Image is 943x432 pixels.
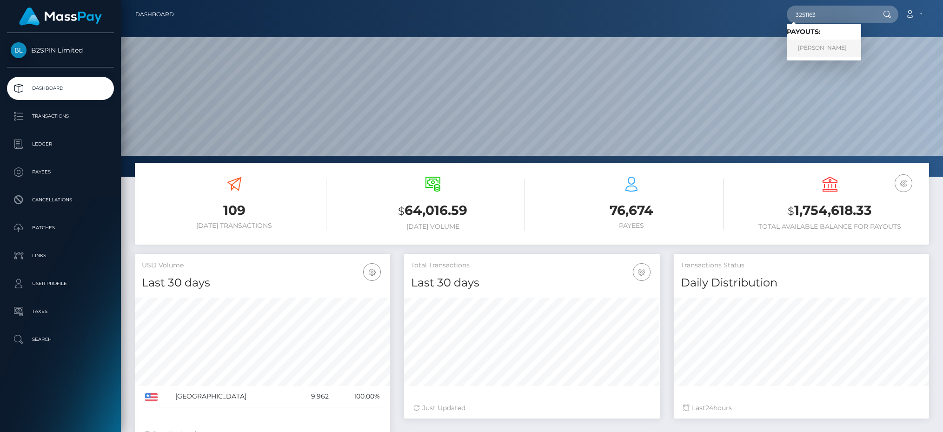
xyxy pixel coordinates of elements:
[11,249,110,263] p: Links
[413,403,650,413] div: Just Updated
[19,7,102,26] img: MassPay Logo
[7,105,114,128] a: Transactions
[7,160,114,184] a: Payees
[11,165,110,179] p: Payees
[142,275,383,291] h4: Last 30 days
[398,205,405,218] small: $
[142,261,383,270] h5: USD Volume
[7,216,114,239] a: Batches
[11,221,110,235] p: Batches
[332,386,383,407] td: 100.00%
[705,404,713,412] span: 24
[7,244,114,267] a: Links
[11,277,110,291] p: User Profile
[681,275,922,291] h4: Daily Distribution
[737,201,922,220] h3: 1,754,618.33
[787,28,861,36] h6: Payouts:
[135,5,174,24] a: Dashboard
[11,137,110,151] p: Ledger
[7,133,114,156] a: Ledger
[681,261,922,270] h5: Transactions Status
[7,46,114,54] span: B2SPIN Limited
[11,305,110,319] p: Taxes
[142,222,326,230] h6: [DATE] Transactions
[294,386,332,407] td: 9,962
[11,81,110,95] p: Dashboard
[539,222,724,230] h6: Payees
[145,393,158,401] img: US.png
[7,328,114,351] a: Search
[7,77,114,100] a: Dashboard
[683,403,920,413] div: Last hours
[340,201,525,220] h3: 64,016.59
[737,223,922,231] h6: Total Available Balance for Payouts
[787,40,861,57] a: [PERSON_NAME]
[411,261,652,270] h5: Total Transactions
[788,205,794,218] small: $
[7,188,114,212] a: Cancellations
[11,109,110,123] p: Transactions
[539,201,724,219] h3: 76,674
[142,201,326,219] h3: 109
[411,275,652,291] h4: Last 30 days
[787,6,874,23] input: Search...
[340,223,525,231] h6: [DATE] Volume
[172,386,294,407] td: [GEOGRAPHIC_DATA]
[7,272,114,295] a: User Profile
[11,42,27,58] img: B2SPIN Limited
[11,332,110,346] p: Search
[11,193,110,207] p: Cancellations
[7,300,114,323] a: Taxes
